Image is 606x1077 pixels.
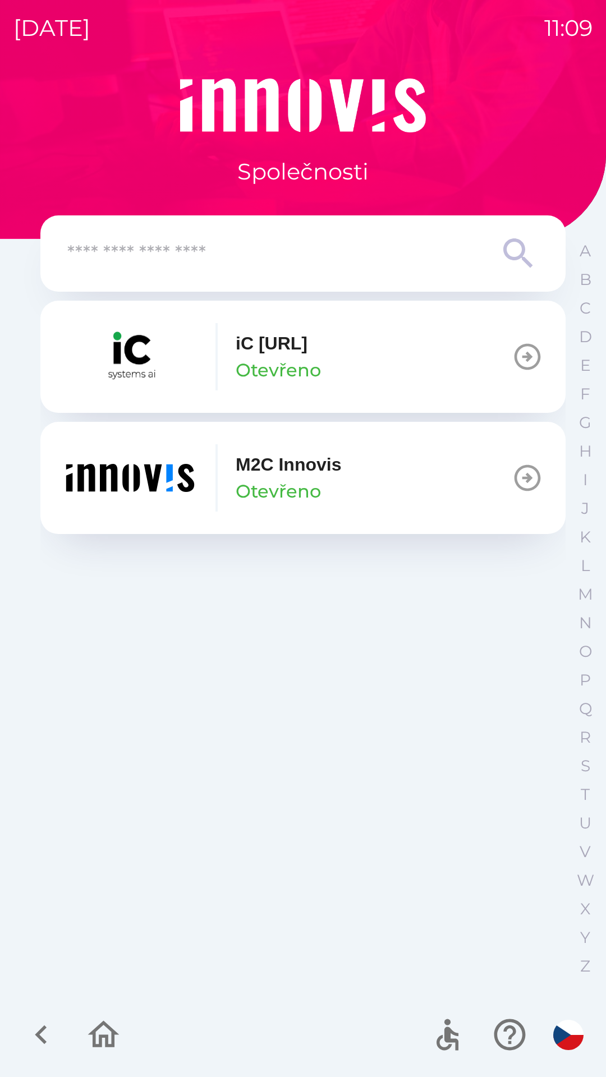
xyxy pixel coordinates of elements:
p: T [581,785,590,804]
button: C [571,294,599,323]
button: M2C InnovisOtevřeno [40,422,566,534]
p: K [580,527,591,547]
p: Otevřeno [236,357,321,384]
button: H [571,437,599,466]
p: 11:09 [544,11,593,45]
img: Logo [40,79,566,132]
button: iC [URL]Otevřeno [40,301,566,413]
p: Společnosti [237,155,369,188]
button: J [571,494,599,523]
button: S [571,752,599,780]
p: A [580,241,591,261]
p: L [581,556,590,576]
p: P [580,670,591,690]
p: H [579,441,592,461]
p: J [581,499,589,518]
p: [DATE] [13,11,90,45]
p: E [580,356,591,375]
button: L [571,551,599,580]
button: F [571,380,599,408]
p: G [579,413,591,432]
button: M [571,580,599,609]
button: A [571,237,599,265]
button: N [571,609,599,637]
p: N [579,613,592,633]
button: X [571,895,599,923]
img: cs flag [553,1020,584,1050]
button: T [571,780,599,809]
p: V [580,842,591,862]
button: U [571,809,599,837]
p: M2C Innovis [236,451,341,478]
button: V [571,837,599,866]
p: X [580,899,590,919]
p: F [580,384,590,404]
button: E [571,351,599,380]
p: U [579,813,591,833]
p: Y [580,928,590,947]
p: O [579,642,592,661]
p: R [580,728,591,747]
p: W [577,871,594,890]
p: Q [579,699,592,719]
img: 0b57a2db-d8c2-416d-bc33-8ae43c84d9d8.png [63,323,198,390]
p: B [580,270,591,289]
button: G [571,408,599,437]
button: W [571,866,599,895]
p: S [581,756,590,776]
button: O [571,637,599,666]
button: D [571,323,599,351]
button: Z [571,952,599,981]
button: K [571,523,599,551]
p: Z [580,956,590,976]
img: ef454dd6-c04b-4b09-86fc-253a1223f7b7.png [63,444,198,512]
p: iC [URL] [236,330,307,357]
p: I [583,470,587,490]
p: D [579,327,592,347]
button: Q [571,694,599,723]
button: B [571,265,599,294]
button: R [571,723,599,752]
p: C [580,298,591,318]
button: Y [571,923,599,952]
p: Otevřeno [236,478,321,505]
p: M [578,584,593,604]
button: P [571,666,599,694]
button: I [571,466,599,494]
